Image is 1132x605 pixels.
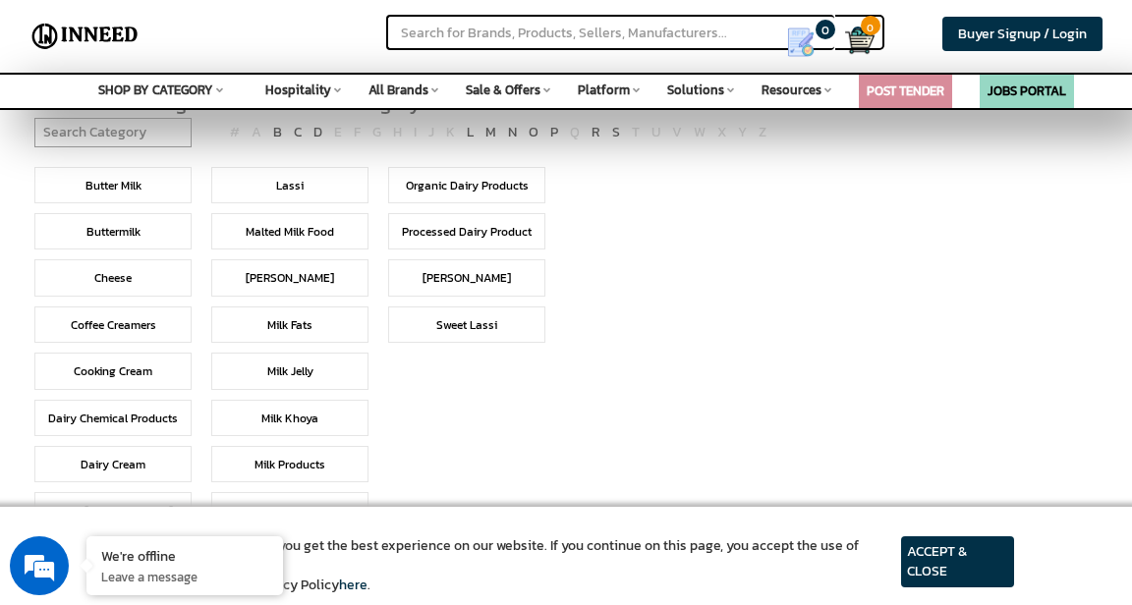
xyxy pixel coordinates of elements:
a: Dairy Chemical Products [48,410,178,427]
a: Milk Khoya [261,410,318,427]
span: 0 [861,16,880,35]
span: C [294,122,302,142]
span: Buyer Signup / Login [958,24,1087,44]
div: We're offline [101,546,268,565]
img: Cart [845,27,875,56]
span: S [612,122,620,142]
span: A [252,122,261,142]
article: ACCEPT & CLOSE [901,536,1014,587]
div: Leave a message [102,110,330,136]
span: N [508,122,517,142]
a: Processed Dairy Product [402,223,532,241]
a: JOBS PORTAL [988,82,1066,100]
span: Hospitality [265,81,331,99]
a: Butter Milk [85,177,141,194]
a: here [339,575,368,595]
span: T [632,122,640,142]
span: Z [759,122,766,142]
a: my Quotes 0 [771,20,845,65]
input: Search Category [34,118,192,147]
span: SHOP BY CATEGORY [98,81,213,99]
img: Inneed.Market [27,12,143,61]
a: Buyer Signup / Login [942,17,1103,51]
span: E [334,122,342,142]
a: Dairy Cream [81,456,145,473]
a: Coffee Creamers [71,316,156,334]
a: Cheese [94,269,132,287]
span: U [651,122,660,142]
span: D [313,122,322,142]
span: Q [570,122,580,142]
a: Malted Milk Food [246,223,334,241]
a: Buttermilk [86,223,141,241]
a: Milk Fats [267,316,312,334]
a: POST TENDER [867,82,944,100]
a: Lassi [276,177,304,194]
span: J [428,122,434,142]
a: Cart 0 [845,20,856,63]
span: R [592,122,600,142]
a: Sweet Lassi [436,316,497,334]
span: X [717,122,726,142]
em: Driven by SalesIQ [154,378,250,392]
span: Resources [762,81,821,99]
p: Leave a message [101,568,268,585]
span: Solutions [667,81,724,99]
a: [PERSON_NAME] [423,269,511,287]
a: Milk Products [255,456,325,473]
span: O [529,122,538,142]
span: G [372,122,381,142]
img: salesiqlogo_leal7QplfZFryJ6FIlVepeu7OftD7mt8q6exU6-34PB8prfIgodN67KcxXM9Y7JQ_.png [136,379,149,391]
span: 0 [816,20,835,39]
a: Cooking Cream [74,362,152,380]
a: Milk Jelly [267,362,313,380]
img: logo_Zg8I0qSkbAqR2WFHt3p6CTuqpyXMFPubPcD2OT02zFN43Cy9FUNNG3NEPhM_Q1qe_.png [33,118,83,129]
span: L [467,122,474,142]
a: Organic Dairy Products [406,177,529,194]
em: Submit [288,468,357,495]
span: B [273,122,282,142]
span: Platform [578,81,630,99]
span: P [550,122,558,142]
a: [PERSON_NAME] [246,269,334,287]
span: We are offline. Please leave us a message. [41,179,343,377]
textarea: Type your message and click 'Submit' [10,400,374,468]
span: K [446,122,455,142]
span: Y [738,122,747,142]
span: Sale & Offers [466,81,540,99]
div: Minimize live chat window [322,10,369,57]
span: # [230,122,240,142]
span: F [354,122,361,142]
img: Show My Quotes [786,27,816,57]
span: I [414,122,417,142]
span: All Brands [368,81,428,99]
span: V [672,122,682,142]
span: W [694,122,706,142]
input: Search for Brands, Products, Sellers, Manufacturers... [386,15,834,50]
span: M [485,122,496,142]
span: H [393,122,402,142]
article: We use cookies to ensure you get the best experience on our website. If you continue on this page... [118,536,901,595]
